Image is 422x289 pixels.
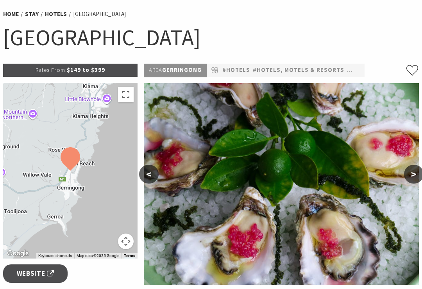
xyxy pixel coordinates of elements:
a: Hotels [45,10,67,18]
a: #Hotels [222,66,250,75]
h1: [GEOGRAPHIC_DATA] [3,23,419,52]
span: Area [149,66,162,73]
span: Rates From: [36,66,67,73]
button: < [139,165,159,184]
button: Map camera controls [118,234,134,249]
button: Keyboard shortcuts [38,253,72,259]
a: Home [3,10,19,18]
a: #Resorts [347,66,379,75]
a: Click to see this area on Google Maps [5,248,31,259]
p: $149 to $399 [3,64,138,77]
button: Toggle fullscreen view [118,87,134,102]
p: Gerringong [144,64,207,77]
a: Website [3,264,68,283]
span: Map data ©2025 Google [77,253,119,258]
a: Stay [25,10,39,18]
img: Bella Char Dining [144,83,419,285]
a: Terms (opens in new tab) [124,253,135,258]
img: Google [5,248,31,259]
a: #Hotels, Motels & Resorts [253,66,344,75]
span: Website [17,268,54,279]
li: [GEOGRAPHIC_DATA] [73,9,126,19]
